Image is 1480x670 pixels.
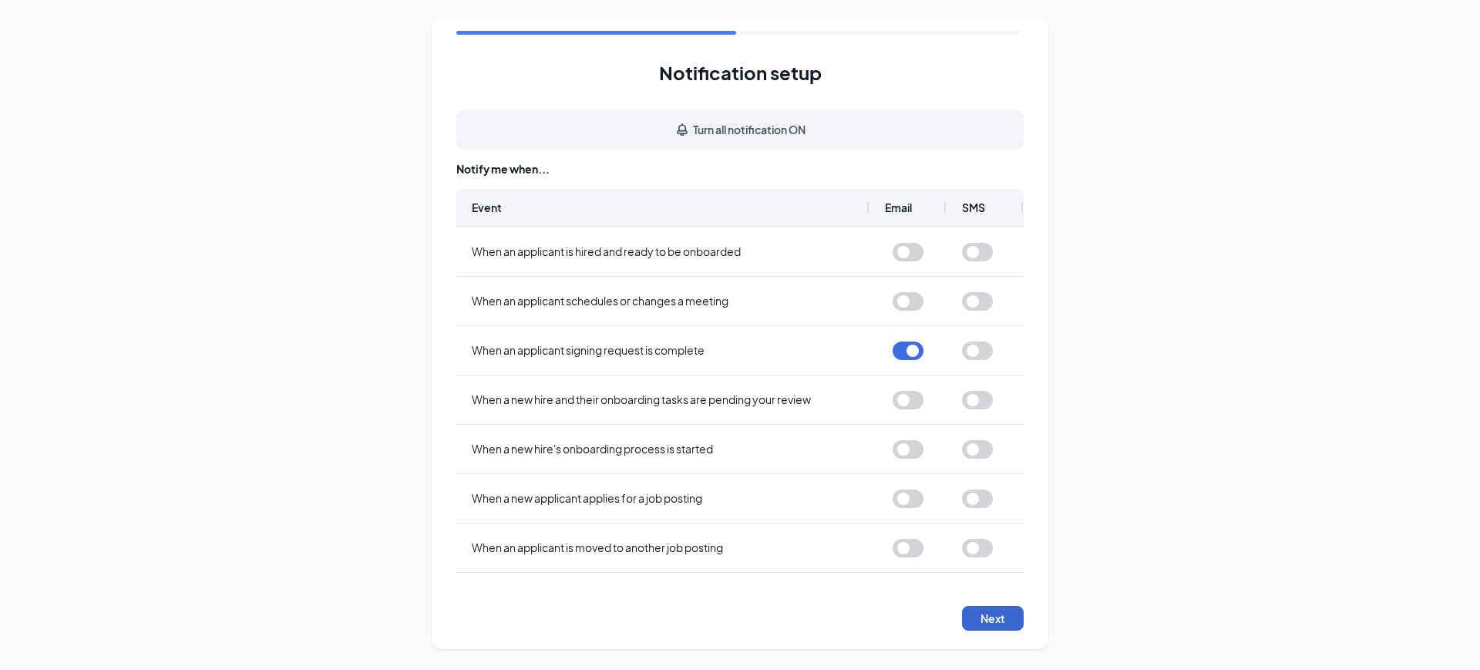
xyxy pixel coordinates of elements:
button: Turn all notification ONBell [456,110,1024,149]
div: Notify me when... [456,161,1024,177]
span: When an applicant is hired and ready to be onboarded [472,244,741,258]
span: When an applicant is moved to another job posting [472,540,723,554]
button: Next [962,606,1024,631]
span: When a new applicant applies for a job posting [472,491,702,505]
span: SMS [962,200,985,214]
span: When a new hire's onboarding process is started [472,442,713,456]
span: Email [885,200,912,214]
span: When an applicant schedules or changes a meeting [472,294,728,308]
svg: Bell [674,122,690,137]
span: When a new hire and their onboarding tasks are pending your review [472,392,811,406]
h1: Notification setup [659,59,822,86]
span: When an applicant signing request is complete [472,343,705,357]
span: Event [472,200,502,214]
